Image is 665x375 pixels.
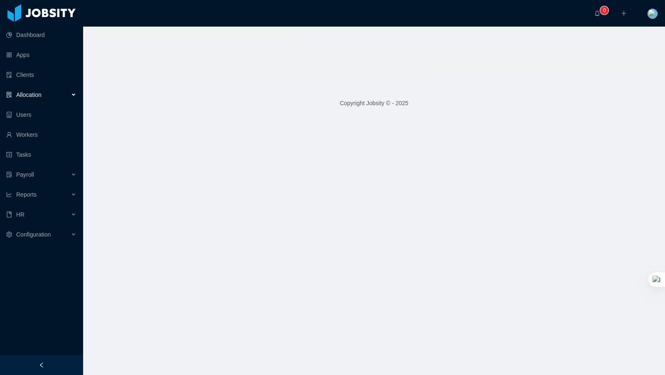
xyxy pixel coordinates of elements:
a: icon: appstoreApps [6,47,76,63]
footer: Copyright Jobsity © - 2025 [83,89,665,118]
i: icon: line-chart [6,192,12,197]
a: icon: robotUsers [6,106,76,123]
i: icon: setting [6,232,12,237]
i: icon: book [6,212,12,217]
img: fd154270-6900-11e8-8dba-5d495cac71c7_5cf6810034285.jpeg [648,9,658,19]
a: icon: pie-chartDashboard [6,27,76,43]
span: Reports [16,191,37,198]
i: icon: bell [594,10,600,16]
span: Payroll [16,171,34,178]
a: icon: auditClients [6,67,76,83]
i: icon: plus [621,10,627,16]
a: icon: profileTasks [6,146,76,163]
span: Configuration [16,231,51,238]
i: icon: solution [6,92,12,98]
a: icon: userWorkers [6,126,76,143]
i: icon: file-protect [6,172,12,178]
span: Allocation [16,91,42,98]
span: HR [16,211,25,218]
sup: 0 [600,6,608,15]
